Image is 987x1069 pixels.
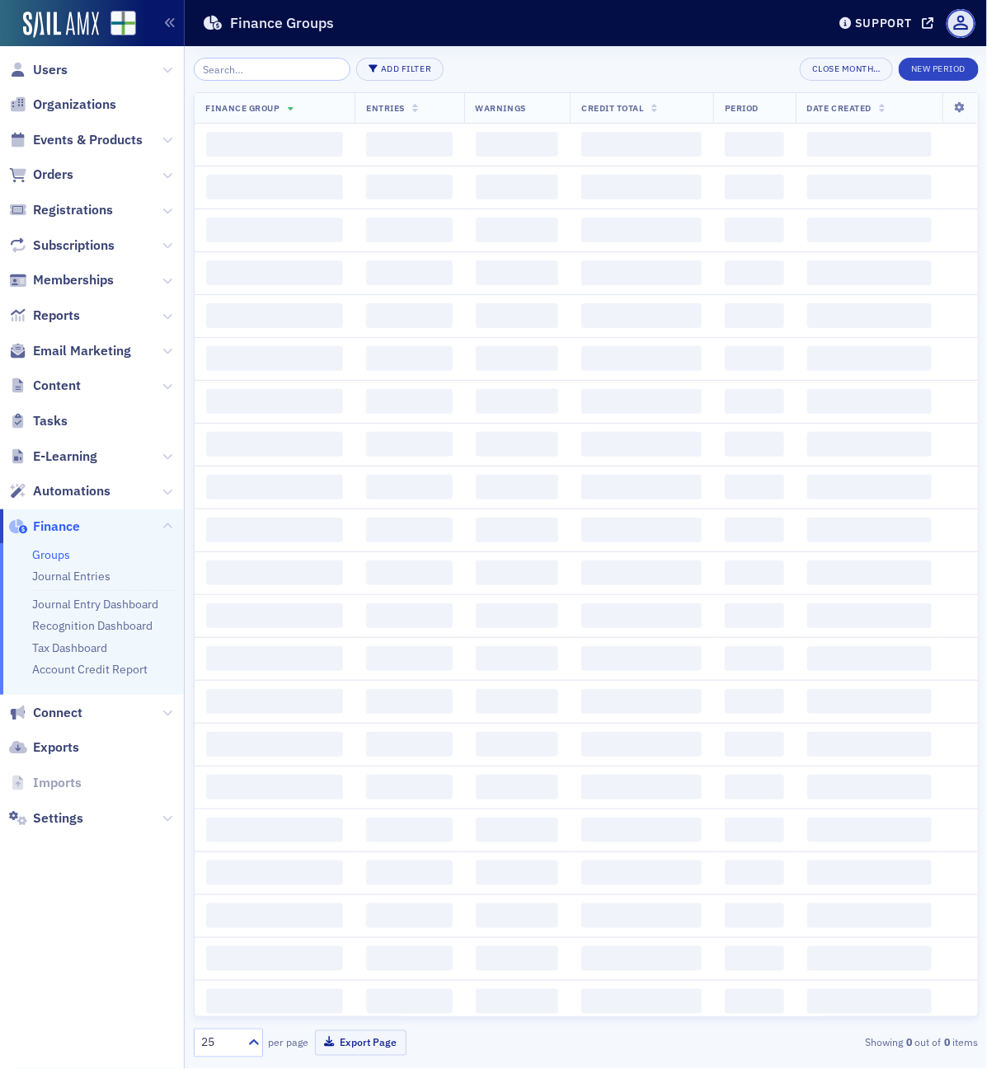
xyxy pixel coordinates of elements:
span: Connect [33,704,82,722]
a: Content [9,377,81,395]
span: ‌ [581,775,702,799]
span: ‌ [366,389,452,414]
span: ‌ [807,946,932,971]
span: ‌ [366,303,452,328]
button: New Period [899,58,978,81]
span: ‌ [476,646,559,671]
img: SailAMX [110,11,136,36]
span: ‌ [206,989,344,1014]
span: ‌ [476,346,559,371]
span: ‌ [206,903,344,928]
span: ‌ [725,346,784,371]
span: Email Marketing [33,342,131,360]
a: Users [9,61,68,79]
strong: 0 [904,1035,915,1050]
a: Registrations [9,201,113,219]
span: ‌ [366,903,452,928]
a: Tasks [9,412,68,430]
span: ‌ [725,218,784,242]
span: E-Learning [33,448,97,466]
a: E-Learning [9,448,97,466]
span: ‌ [581,346,702,371]
span: ‌ [581,560,702,585]
span: Entries [366,102,405,114]
span: ‌ [476,603,559,628]
span: ‌ [725,175,784,199]
span: ‌ [807,646,932,671]
a: Connect [9,704,82,722]
span: ‌ [366,860,452,885]
span: Exports [33,738,79,757]
a: Orders [9,166,73,184]
span: ‌ [725,560,784,585]
span: ‌ [366,603,452,628]
span: ‌ [807,132,932,157]
span: ‌ [581,903,702,928]
span: ‌ [807,775,932,799]
span: Organizations [33,96,116,114]
a: Account Credit Report [32,662,148,677]
h1: Finance Groups [230,13,334,33]
span: ‌ [807,732,932,757]
span: ‌ [725,732,784,757]
span: ‌ [581,946,702,971]
span: ‌ [476,303,559,328]
span: ‌ [807,432,932,457]
span: ‌ [581,218,702,242]
span: ‌ [206,389,344,414]
strong: 0 [942,1035,953,1050]
span: ‌ [206,775,344,799]
span: ‌ [206,218,344,242]
input: Search… [194,58,351,81]
span: ‌ [807,603,932,628]
span: ‌ [807,560,932,585]
button: Close Month… [800,58,893,81]
span: ‌ [366,260,452,285]
span: ‌ [476,389,559,414]
span: ‌ [581,132,702,157]
div: 25 [202,1034,238,1052]
span: ‌ [581,175,702,199]
span: ‌ [725,946,784,971]
span: ‌ [206,475,344,499]
span: ‌ [581,475,702,499]
span: ‌ [206,260,344,285]
a: Reports [9,307,80,325]
span: ‌ [366,132,452,157]
span: ‌ [807,860,932,885]
span: ‌ [581,818,702,842]
a: Automations [9,482,110,500]
span: Warnings [476,102,526,114]
span: ‌ [725,860,784,885]
a: Memberships [9,271,114,289]
span: Users [33,61,68,79]
span: ‌ [366,175,452,199]
span: ‌ [807,175,932,199]
span: Subscriptions [33,237,115,255]
span: ‌ [581,732,702,757]
span: ‌ [476,860,559,885]
span: ‌ [581,989,702,1014]
span: ‌ [476,175,559,199]
span: ‌ [366,218,452,242]
span: ‌ [366,732,452,757]
span: ‌ [366,432,452,457]
span: ‌ [206,560,344,585]
span: ‌ [725,475,784,499]
a: View Homepage [99,11,136,39]
div: Support [855,16,912,30]
span: ‌ [476,818,559,842]
span: ‌ [807,218,932,242]
span: ‌ [476,560,559,585]
a: Email Marketing [9,342,131,360]
span: ‌ [366,775,452,799]
span: Credit Total [581,102,643,114]
span: ‌ [476,132,559,157]
span: ‌ [366,989,452,1014]
span: ‌ [476,775,559,799]
span: ‌ [581,432,702,457]
span: Finance [33,518,80,536]
a: Organizations [9,96,116,114]
span: Imports [33,774,82,792]
span: Finance Group [206,102,280,114]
